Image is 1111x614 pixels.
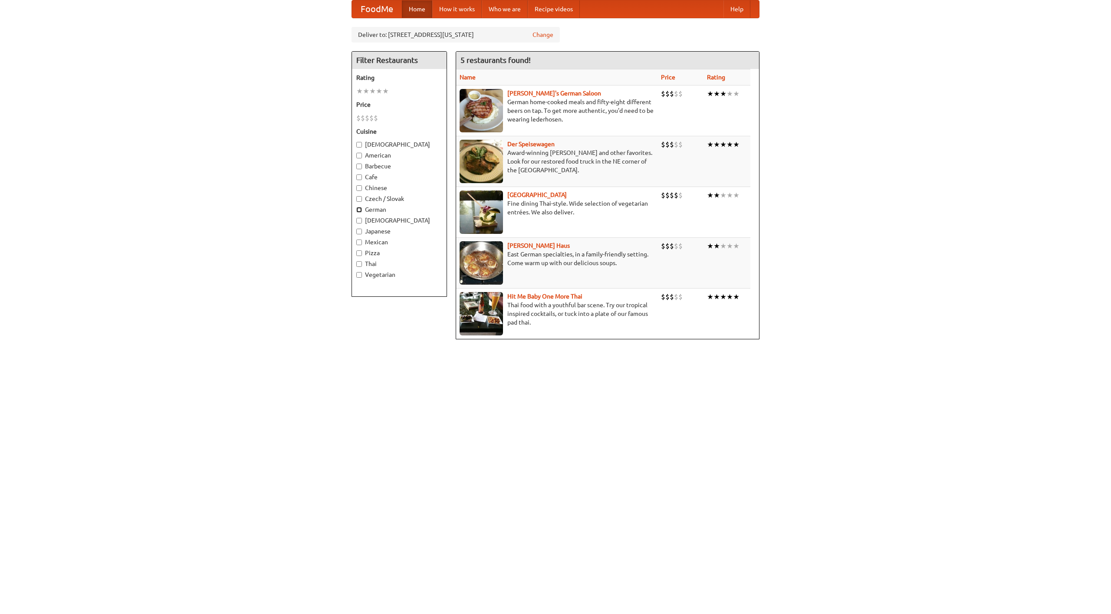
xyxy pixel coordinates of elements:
li: $ [674,292,678,302]
input: Cafe [356,174,362,180]
label: Chinese [356,184,442,192]
li: ★ [733,140,740,149]
img: speisewagen.jpg [460,140,503,183]
li: $ [365,113,369,123]
li: $ [670,140,674,149]
input: Chinese [356,185,362,191]
li: ★ [733,241,740,251]
li: $ [661,89,665,99]
li: $ [369,113,374,123]
label: Vegetarian [356,270,442,279]
input: Vegetarian [356,272,362,278]
label: [DEMOGRAPHIC_DATA] [356,140,442,149]
li: $ [661,140,665,149]
a: Who we are [482,0,528,18]
a: Price [661,74,675,81]
a: Recipe videos [528,0,580,18]
li: ★ [720,241,726,251]
li: ★ [369,86,376,96]
li: $ [661,241,665,251]
li: $ [665,292,670,302]
li: ★ [733,292,740,302]
a: [GEOGRAPHIC_DATA] [507,191,567,198]
input: Japanese [356,229,362,234]
label: [DEMOGRAPHIC_DATA] [356,216,442,225]
li: ★ [376,86,382,96]
p: Fine dining Thai-style. Wide selection of vegetarian entrées. We also deliver. [460,199,654,217]
li: ★ [720,292,726,302]
a: [PERSON_NAME] Haus [507,242,570,249]
input: Barbecue [356,164,362,169]
label: German [356,205,442,214]
input: [DEMOGRAPHIC_DATA] [356,218,362,223]
li: $ [678,190,683,200]
a: Change [532,30,553,39]
img: babythai.jpg [460,292,503,335]
img: kohlhaus.jpg [460,241,503,285]
li: $ [670,292,674,302]
h5: Cuisine [356,127,442,136]
li: $ [665,241,670,251]
ng-pluralize: 5 restaurants found! [460,56,531,64]
p: Thai food with a youthful bar scene. Try our tropical inspired cocktails, or tuck into a plate of... [460,301,654,327]
h5: Price [356,100,442,109]
li: $ [674,89,678,99]
a: [PERSON_NAME]'s German Saloon [507,90,601,97]
li: ★ [726,89,733,99]
a: FoodMe [352,0,402,18]
li: ★ [382,86,389,96]
input: Czech / Slovak [356,196,362,202]
li: ★ [726,241,733,251]
li: ★ [707,241,713,251]
a: How it works [432,0,482,18]
li: ★ [733,190,740,200]
li: $ [678,292,683,302]
li: $ [361,113,365,123]
li: $ [678,89,683,99]
li: ★ [720,190,726,200]
li: $ [665,89,670,99]
li: ★ [733,89,740,99]
label: Mexican [356,238,442,246]
a: Der Speisewagen [507,141,555,148]
li: ★ [726,140,733,149]
a: Name [460,74,476,81]
p: Award-winning [PERSON_NAME] and other favorites. Look for our restored food truck in the NE corne... [460,148,654,174]
li: $ [374,113,378,123]
a: Home [402,0,432,18]
li: ★ [726,292,733,302]
img: satay.jpg [460,190,503,234]
input: Thai [356,261,362,267]
li: ★ [363,86,369,96]
li: ★ [726,190,733,200]
label: Japanese [356,227,442,236]
li: ★ [720,89,726,99]
li: ★ [713,241,720,251]
p: East German specialties, in a family-friendly setting. Come warm up with our delicious soups. [460,250,654,267]
li: $ [674,241,678,251]
input: Mexican [356,240,362,245]
label: Barbecue [356,162,442,171]
li: ★ [707,190,713,200]
li: ★ [720,140,726,149]
li: $ [678,241,683,251]
li: $ [661,292,665,302]
li: ★ [713,190,720,200]
h5: Rating [356,73,442,82]
input: American [356,153,362,158]
li: ★ [713,292,720,302]
label: Czech / Slovak [356,194,442,203]
h4: Filter Restaurants [352,52,447,69]
li: $ [661,190,665,200]
a: Help [723,0,750,18]
li: ★ [713,140,720,149]
b: Hit Me Baby One More Thai [507,293,582,300]
img: esthers.jpg [460,89,503,132]
li: $ [674,190,678,200]
input: Pizza [356,250,362,256]
input: German [356,207,362,213]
